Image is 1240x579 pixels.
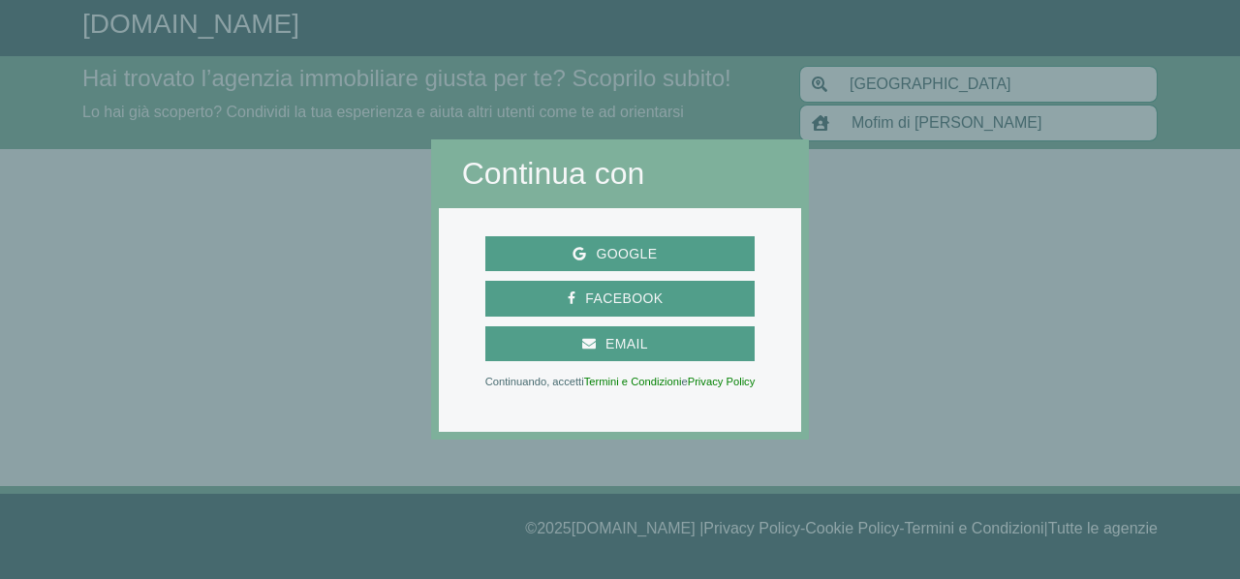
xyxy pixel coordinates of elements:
p: Continuando, accetti e [485,377,756,386]
h2: Continua con [462,155,779,192]
a: Privacy Policy [688,376,756,387]
button: Google [485,236,756,272]
span: Google [586,242,666,266]
span: Facebook [575,287,672,311]
a: Termini e Condizioni [584,376,682,387]
span: Email [596,332,658,356]
button: Facebook [485,281,756,317]
button: Email [485,326,756,362]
